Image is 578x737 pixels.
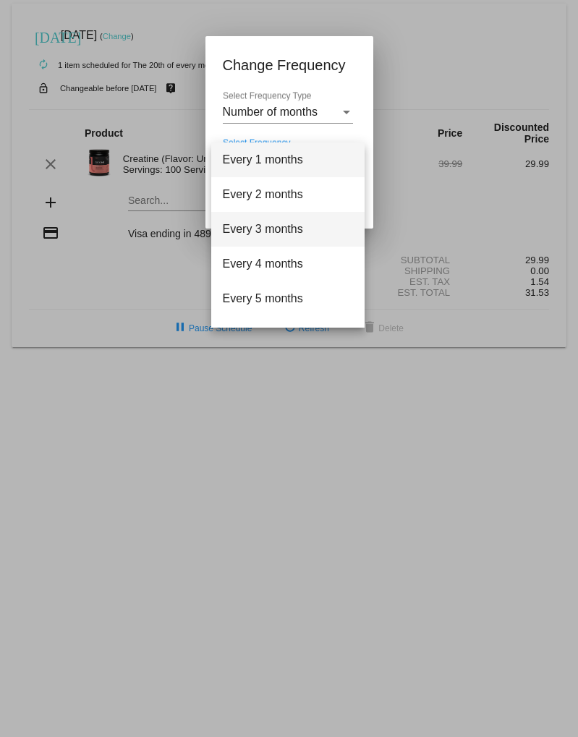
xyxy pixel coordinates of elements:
span: Every 6 months [223,316,353,351]
span: Every 4 months [223,247,353,281]
span: Every 3 months [223,212,353,247]
span: Every 5 months [223,281,353,316]
span: Every 2 months [223,177,353,212]
span: Every 1 months [223,142,353,177]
